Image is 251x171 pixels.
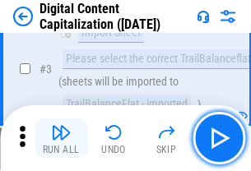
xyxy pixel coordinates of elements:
[43,145,80,155] div: Run All
[35,118,87,158] button: Run All
[206,125,232,151] img: Main button
[156,145,177,155] div: Skip
[78,23,144,43] div: Import Sheet
[87,118,140,158] button: Undo
[40,62,52,76] span: # 3
[140,118,193,158] button: Skip
[63,95,191,114] div: TrailBalanceFlat - imported
[51,122,71,142] img: Run All
[40,1,190,32] div: Digital Content Capitalization ([DATE])
[197,10,210,23] img: Support
[218,7,238,26] img: Settings menu
[156,122,176,142] img: Skip
[101,145,126,155] div: Undo
[104,122,123,142] img: Undo
[13,7,33,26] img: Back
